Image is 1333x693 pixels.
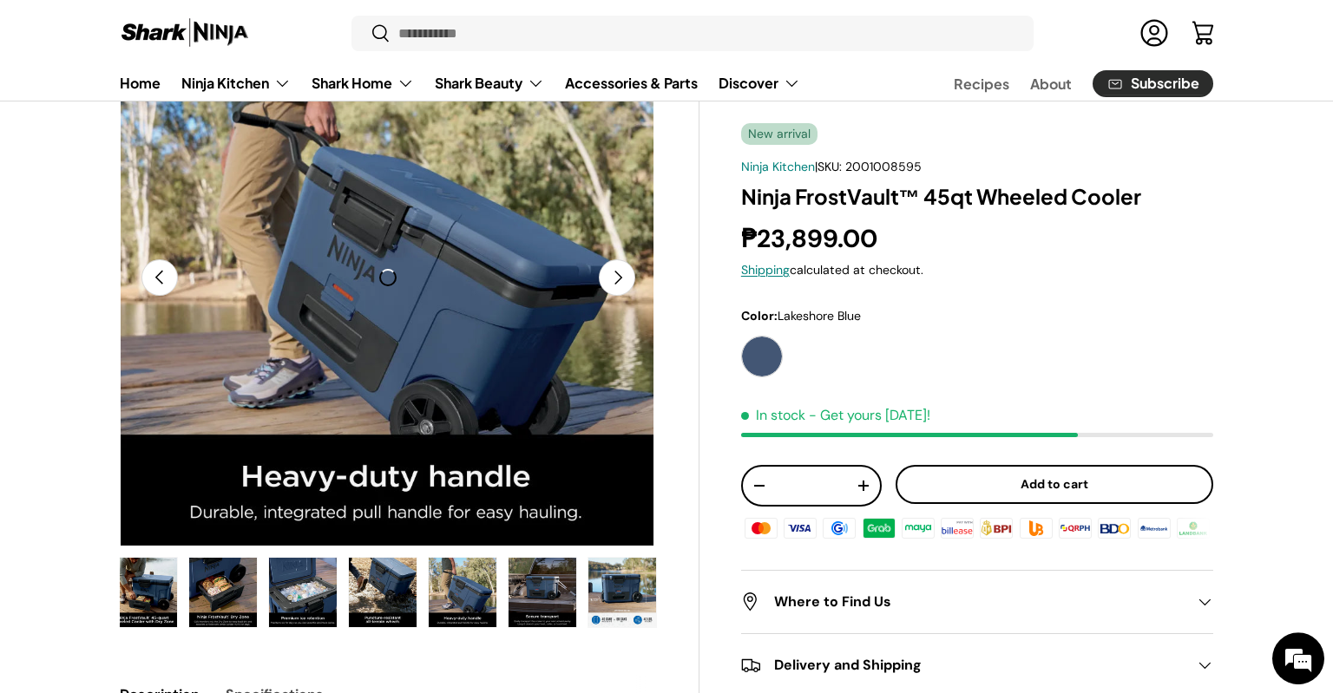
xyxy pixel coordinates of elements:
textarea: Type your message and hit 'Enter' [9,474,331,534]
img: Ninja FrostVault™ 45qt Wheeled Cooler [429,558,496,627]
img: ubp [1017,515,1055,541]
img: Ninja FrostVault™ 45qt Wheeled Cooler [269,558,337,627]
img: grabpay [860,515,898,541]
span: We're online! [101,219,240,394]
a: Home [120,65,161,99]
legend: Color: [741,307,861,325]
strong: ₱23,899.00 [741,222,882,255]
img: landbank [1174,515,1212,541]
img: master [742,515,780,541]
nav: Primary [120,65,800,100]
div: Minimize live chat window [285,9,326,50]
summary: Shark Home [301,65,424,100]
summary: Shark Beauty [424,65,555,100]
img: Ninja FrostVault™ 45qt Wheeled Cooler [588,558,656,627]
media-gallery: Gallery Viewer [120,10,657,633]
img: Ninja FrostVault™ 45qt Wheeled Cooler [109,558,177,627]
span: SKU: [818,159,842,174]
div: calculated at checkout. [741,261,1213,279]
img: bpi [977,515,1015,541]
img: billease [938,515,976,541]
span: Subscribe [1131,76,1199,90]
summary: Discover [708,65,811,100]
h2: Delivery and Shipping [741,655,1185,676]
a: Shipping [741,262,790,278]
img: Ninja FrostVault™ 45qt Wheeled Cooler [189,558,257,627]
img: maya [899,515,937,541]
img: metrobank [1134,515,1172,541]
img: qrph [1056,515,1094,541]
nav: Secondary [912,65,1213,100]
span: In stock [741,406,805,424]
span: | [815,159,922,174]
h1: Ninja FrostVault™ 45qt Wheeled Cooler [741,183,1213,210]
img: gcash [820,515,858,541]
a: Accessories & Parts [565,65,698,99]
img: Ninja FrostVault™ 45qt Wheeled Cooler [349,558,417,627]
span: New arrival [741,123,818,145]
span: 2001008595 [845,159,922,174]
p: - Get yours [DATE]! [809,406,930,424]
summary: Ninja Kitchen [171,65,301,100]
img: Shark Ninja Philippines [120,16,250,49]
a: Recipes [954,66,1009,100]
a: Subscribe [1093,69,1213,96]
img: bdo [1095,515,1133,541]
summary: Where to Find Us [741,571,1213,633]
a: About [1030,66,1072,100]
div: Chat with us now [90,97,292,120]
button: Add to cart [896,465,1213,504]
span: Lakeshore Blue [778,308,861,324]
a: Ninja Kitchen [741,159,815,174]
img: visa [781,515,819,541]
img: Ninja FrostVault™ 45qt Wheeled Cooler [509,558,576,627]
h2: Where to Find Us [741,592,1185,612]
